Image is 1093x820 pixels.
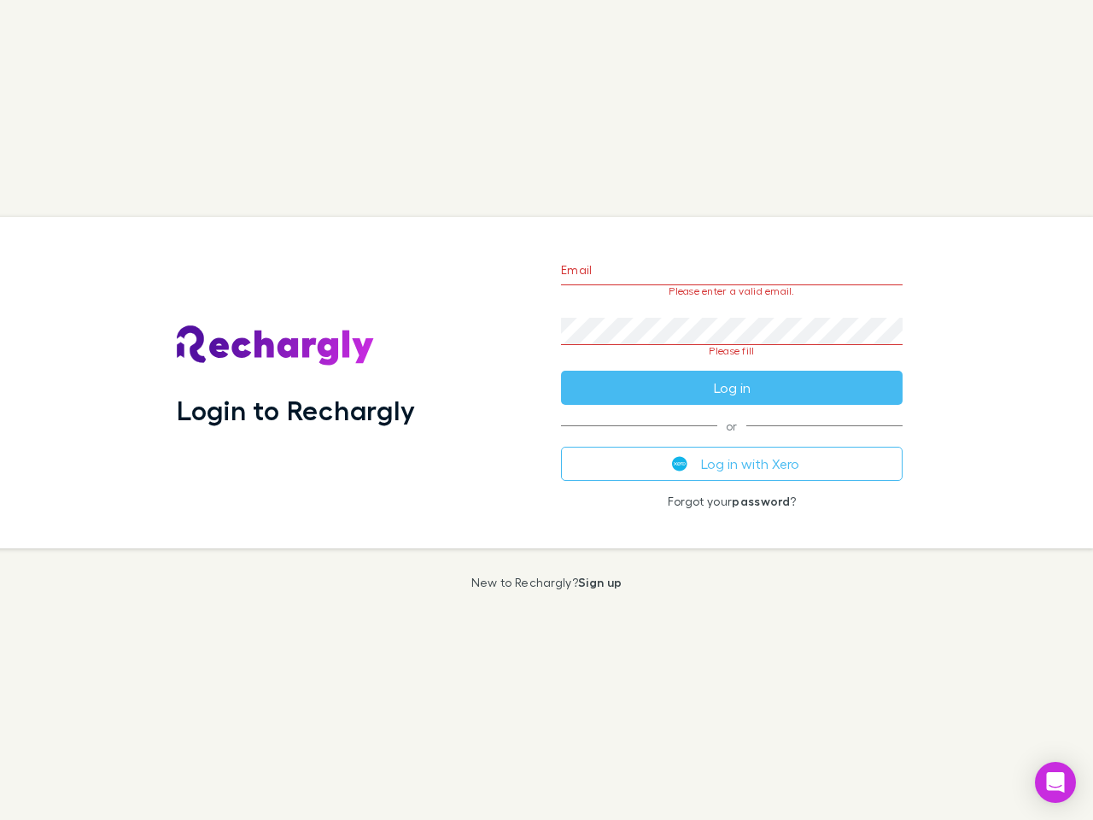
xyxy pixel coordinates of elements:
button: Log in [561,371,903,405]
a: password [732,494,790,508]
div: Open Intercom Messenger [1035,762,1076,803]
span: or [561,425,903,426]
p: New to Rechargly? [471,576,622,589]
a: Sign up [578,575,622,589]
p: Please enter a valid email. [561,285,903,297]
p: Forgot your ? [561,495,903,508]
p: Please fill [561,345,903,357]
h1: Login to Rechargly [177,394,415,426]
button: Log in with Xero [561,447,903,481]
img: Rechargly's Logo [177,325,375,366]
img: Xero's logo [672,456,687,471]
